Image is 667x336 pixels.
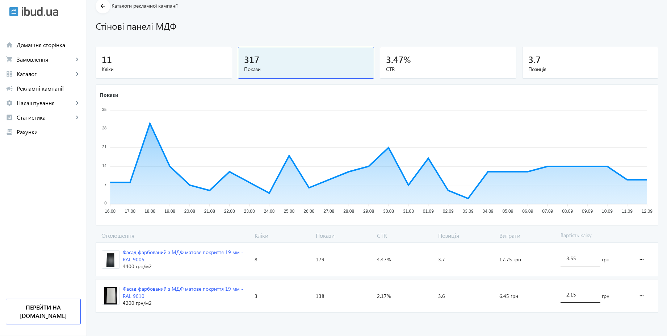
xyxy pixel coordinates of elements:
[104,182,106,187] tspan: 7
[102,66,226,73] span: Кліки
[123,249,249,263] div: Фасад фарбований з МДФ матове покриття 19 мм - RAL 9005
[17,128,81,136] span: Рахунки
[74,56,81,63] mat-icon: keyboard_arrow_right
[17,114,74,121] span: Статистика
[6,99,13,107] mat-icon: settings
[9,7,18,16] img: ibud.svg
[102,251,119,268] img: 205896336cdbfbb7dc5171079179368-a83a3a76b0.jpg
[6,114,13,121] mat-icon: analytics
[6,56,13,63] mat-icon: shopping_cart
[403,209,414,214] tspan: 31.08
[17,99,74,107] span: Налаштування
[6,128,13,136] mat-icon: receipt_long
[105,209,116,214] tspan: 16.08
[96,232,252,240] span: Оголошення
[123,285,249,299] div: Фасад фарбований з МДФ матове покриття 19 мм - RAL 9010
[98,2,108,11] mat-icon: arrow_back
[17,85,81,92] span: Рекламні кампанії
[383,209,394,214] tspan: 30.08
[104,201,106,205] tspan: 0
[316,256,324,263] span: 179
[343,209,354,214] tspan: 28.08
[102,145,106,149] tspan: 21
[522,209,533,214] tspan: 06.09
[499,256,521,263] span: 17.75 грн
[438,293,445,300] span: 3.6
[463,209,474,214] tspan: 03.09
[637,251,646,268] mat-icon: more_horiz
[17,56,74,63] span: Замовлення
[204,209,215,214] tspan: 21.08
[642,209,653,214] tspan: 12.09
[284,209,294,214] tspan: 25.08
[102,53,112,65] span: 11
[244,53,259,65] span: 317
[528,66,653,73] span: Позиція
[496,232,558,240] span: Витрати
[244,66,368,73] span: Покази
[125,209,135,214] tspan: 17.08
[558,232,630,240] span: Вартість кліку
[17,70,74,78] span: Каталог
[264,209,275,214] tspan: 24.08
[17,41,81,49] span: Домашня сторінка
[96,20,658,32] h1: Стінові панелі МДФ
[502,209,513,214] tspan: 05.09
[255,293,257,300] span: 3
[377,293,391,300] span: 2.17%
[100,91,118,98] text: Покази
[123,299,249,307] div: 4200 грн /м2
[255,256,257,263] span: 8
[443,209,454,214] tspan: 02.09
[499,293,518,300] span: 6.45 грн
[562,209,573,214] tspan: 08.09
[144,209,155,214] tspan: 18.08
[102,163,106,168] tspan: 14
[602,209,613,214] tspan: 10.09
[6,70,13,78] mat-icon: grid_view
[582,209,593,214] tspan: 09.09
[184,209,195,214] tspan: 20.08
[323,209,334,214] tspan: 27.08
[423,209,434,214] tspan: 01.09
[483,209,494,214] tspan: 04.09
[102,287,119,304] img: 205866336cddf937999778638888198-4a833a710b.jpg
[316,293,324,300] span: 138
[403,53,411,65] span: %
[528,53,541,65] span: 3.7
[102,126,106,130] tspan: 28
[6,41,13,49] mat-icon: home
[74,70,81,78] mat-icon: keyboard_arrow_right
[303,209,314,214] tspan: 26.08
[435,232,496,240] span: Позиція
[123,263,249,270] div: 4400 грн /м2
[102,107,106,112] tspan: 35
[74,114,81,121] mat-icon: keyboard_arrow_right
[374,232,435,240] span: CTR
[22,7,58,16] img: ibud_text.svg
[622,209,633,214] tspan: 11.09
[386,53,403,65] span: 3.47
[164,209,175,214] tspan: 19.08
[602,293,609,300] span: грн
[6,85,13,92] mat-icon: campaign
[542,209,553,214] tspan: 07.09
[602,256,609,263] span: грн
[377,256,391,263] span: 4.47%
[244,209,255,214] tspan: 23.08
[74,99,81,107] mat-icon: keyboard_arrow_right
[6,299,81,324] a: Перейти на [DOMAIN_NAME]
[112,2,177,9] span: Каталоги рекламної кампанії
[363,209,374,214] tspan: 29.08
[224,209,235,214] tspan: 22.08
[637,287,646,304] mat-icon: more_horiz
[252,232,313,240] span: Кліки
[438,256,445,263] span: 3.7
[313,232,374,240] span: Покази
[386,66,510,73] span: CTR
